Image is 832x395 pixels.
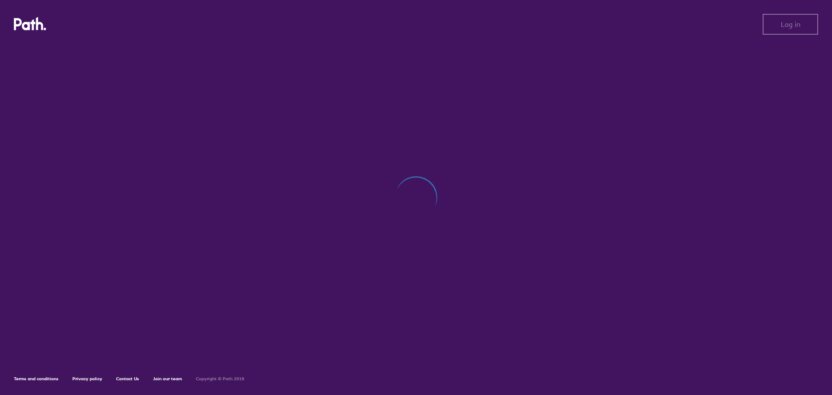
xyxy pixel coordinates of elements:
[781,20,800,28] span: Log in
[153,376,182,382] a: Join our team
[196,376,244,382] h6: Copyright © Path 2018
[763,14,818,35] button: Log in
[116,376,139,382] a: Contact Us
[72,376,102,382] a: Privacy policy
[14,376,58,382] a: Terms and conditions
